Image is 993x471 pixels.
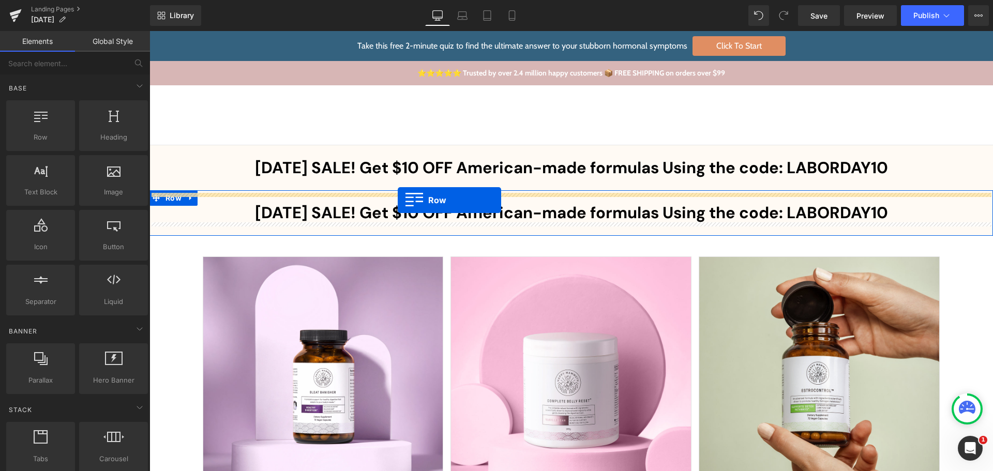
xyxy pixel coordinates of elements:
span: Icon [9,241,72,252]
a: Laptop [450,5,475,26]
span: Hero Banner [82,375,145,386]
span: Row [13,159,35,175]
span: Banner [8,326,38,336]
span: Text Block [9,187,72,197]
span: Click To Start [543,5,636,25]
button: More [968,5,989,26]
img: Bloat Banisher™ [54,226,294,466]
a: ⭐⭐⭐⭐⭐ Trusted by over 2.4 million happy customers 📦 FREE SHIPPING on orders over $99 [268,37,576,47]
span: Publish [913,11,939,20]
span: Parallax [9,375,72,386]
a: Mobile [500,5,524,26]
img: EstroControl™ [550,226,790,466]
a: Expand / Collapse [35,159,48,175]
span: Image [82,187,145,197]
a: Landing Pages [31,5,150,13]
span: Save [810,10,827,21]
span: Separator [9,296,72,307]
span: 1 [979,436,987,444]
b: [DATE] SALE! Get $10 OFF American-made formulas Using the code: LABORDAY10 [106,126,739,147]
span: Base [8,83,28,93]
iframe: Intercom live chat [958,436,983,461]
span: Liquid [82,296,145,307]
span: Library [170,11,194,20]
b: [DATE] SALE! Get $10 OFF American-made formulas Using the code: LABORDAY10 [106,171,739,192]
a: Preview [844,5,897,26]
button: Publish [901,5,964,26]
span: Stack [8,405,33,415]
button: Redo [773,5,794,26]
span: [DATE] [31,16,54,24]
a: New Library [150,5,201,26]
span: Carousel [82,453,145,464]
span: Preview [856,10,884,21]
a: Desktop [425,5,450,26]
a: Global Style [75,31,150,52]
span: Heading [82,132,145,143]
img: Complete Belly Reset™ [302,226,541,466]
button: Undo [748,5,769,26]
span: Tabs [9,453,72,464]
span: Row [9,132,72,143]
a: Tablet [475,5,500,26]
span: Button [82,241,145,252]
